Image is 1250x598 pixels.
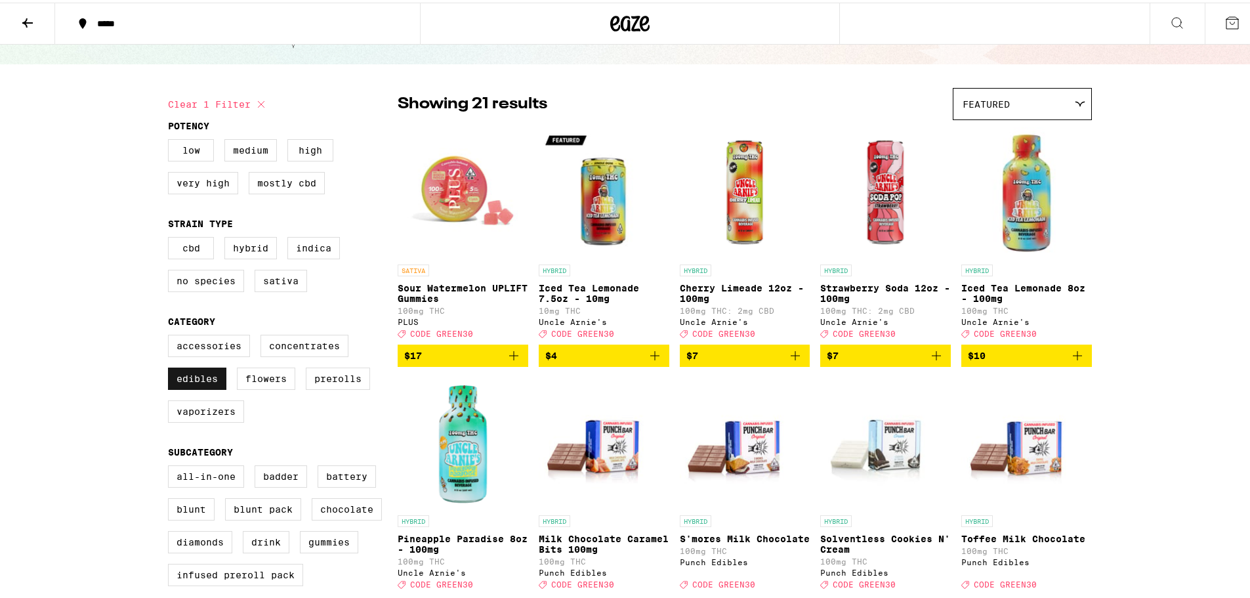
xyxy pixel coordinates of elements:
span: CODE GREEN30 [833,578,896,587]
p: Milk Chocolate Caramel Bits 100mg [539,531,669,552]
img: Punch Edibles - Toffee Milk Chocolate [961,375,1092,506]
div: Punch Edibles [961,555,1092,564]
span: CODE GREEN30 [692,578,755,587]
legend: Potency [168,118,209,129]
label: Hybrid [224,234,277,257]
img: Punch Edibles - Solventless Cookies N' Cream [820,375,951,506]
label: All-In-One [168,463,244,485]
label: Vaporizers [168,398,244,420]
p: Iced Tea Lemonade 7.5oz - 10mg [539,280,669,301]
a: Open page for Sour Watermelon UPLIFT Gummies from PLUS [398,124,528,342]
a: Open page for Iced Tea Lemonade 7.5oz - 10mg from Uncle Arnie's [539,124,669,342]
label: Battery [318,463,376,485]
img: Punch Edibles - S'mores Milk Chocolate [680,375,810,506]
p: 100mg THC: 2mg CBD [680,304,810,312]
legend: Strain Type [168,216,233,226]
p: 100mg THC: 2mg CBD [820,304,951,312]
a: Open page for Toffee Milk Chocolate from Punch Edibles [961,375,1092,593]
p: Solventless Cookies N' Cream [820,531,951,552]
span: CODE GREEN30 [551,578,614,587]
p: 100mg THC [961,544,1092,553]
p: 10mg THC [539,304,669,312]
p: 100mg THC [961,304,1092,312]
span: $4 [545,348,557,358]
a: Open page for S'mores Milk Chocolate from Punch Edibles [680,375,810,593]
span: $7 [827,348,839,358]
label: CBD [168,234,214,257]
p: Iced Tea Lemonade 8oz - 100mg [961,280,1092,301]
div: Uncle Arnie's [398,566,528,574]
label: Gummies [300,528,358,551]
div: PLUS [398,315,528,324]
span: $10 [968,348,986,358]
a: Open page for Strawberry Soda 12oz - 100mg from Uncle Arnie's [820,124,951,342]
label: Drink [243,528,289,551]
button: Add to bag [820,342,951,364]
p: S'mores Milk Chocolate [680,531,810,542]
label: Flowers [237,365,295,387]
button: Add to bag [961,342,1092,364]
label: Medium [224,137,277,159]
a: Open page for Cherry Limeade 12oz - 100mg from Uncle Arnie's [680,124,810,342]
span: Hi. Need any help? [8,9,94,20]
p: HYBRID [820,513,852,524]
p: Sour Watermelon UPLIFT Gummies [398,280,528,301]
p: 100mg THC [398,304,528,312]
div: Uncle Arnie's [680,315,810,324]
p: HYBRID [820,262,852,274]
p: HYBRID [539,262,570,274]
label: Low [168,137,214,159]
img: Uncle Arnie's - Pineapple Paradise 8oz - 100mg [398,375,528,506]
button: Add to bag [680,342,810,364]
button: Add to bag [398,342,528,364]
a: Open page for Pineapple Paradise 8oz - 100mg from Uncle Arnie's [398,375,528,593]
label: Concentrates [260,332,348,354]
img: Uncle Arnie's - Cherry Limeade 12oz - 100mg [680,124,810,255]
p: Strawberry Soda 12oz - 100mg [820,280,951,301]
label: Accessories [168,332,250,354]
span: CODE GREEN30 [974,327,1037,335]
label: High [287,137,333,159]
p: HYBRID [680,262,711,274]
p: HYBRID [680,513,711,524]
p: 100mg THC [539,555,669,563]
img: Uncle Arnie's - Strawberry Soda 12oz - 100mg [820,124,951,255]
label: Indica [287,234,340,257]
label: Badder [255,463,307,485]
div: Uncle Arnie's [820,315,951,324]
a: Open page for Milk Chocolate Caramel Bits 100mg from Punch Edibles [539,375,669,593]
span: CODE GREEN30 [833,327,896,335]
img: Punch Edibles - Milk Chocolate Caramel Bits 100mg [539,375,669,506]
p: 100mg THC [820,555,951,563]
div: Punch Edibles [539,566,669,574]
label: Diamonds [168,528,232,551]
a: Open page for Solventless Cookies N' Cream from Punch Edibles [820,375,951,593]
label: Blunt Pack [225,496,301,518]
span: CODE GREEN30 [692,327,755,335]
span: $17 [404,348,422,358]
label: Prerolls [306,365,370,387]
label: Blunt [168,496,215,518]
p: 100mg THC [398,555,528,563]
p: HYBRID [539,513,570,524]
div: Punch Edibles [820,566,951,574]
label: Chocolate [312,496,382,518]
legend: Subcategory [168,444,233,455]
img: PLUS - Sour Watermelon UPLIFT Gummies [398,124,528,255]
div: Punch Edibles [680,555,810,564]
span: CODE GREEN30 [410,327,473,335]
div: Uncle Arnie's [961,315,1092,324]
img: Uncle Arnie's - Iced Tea Lemonade 8oz - 100mg [961,124,1092,255]
p: Showing 21 results [398,91,547,113]
p: 100mg THC [680,544,810,553]
button: Clear 1 filter [168,85,269,118]
a: Open page for Iced Tea Lemonade 8oz - 100mg from Uncle Arnie's [961,124,1092,342]
p: SATIVA [398,262,429,274]
label: Infused Preroll Pack [168,561,303,584]
span: Featured [963,96,1010,107]
p: Pineapple Paradise 8oz - 100mg [398,531,528,552]
span: CODE GREEN30 [551,327,614,335]
label: Very High [168,169,238,192]
p: HYBRID [961,513,993,524]
p: HYBRID [398,513,429,524]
